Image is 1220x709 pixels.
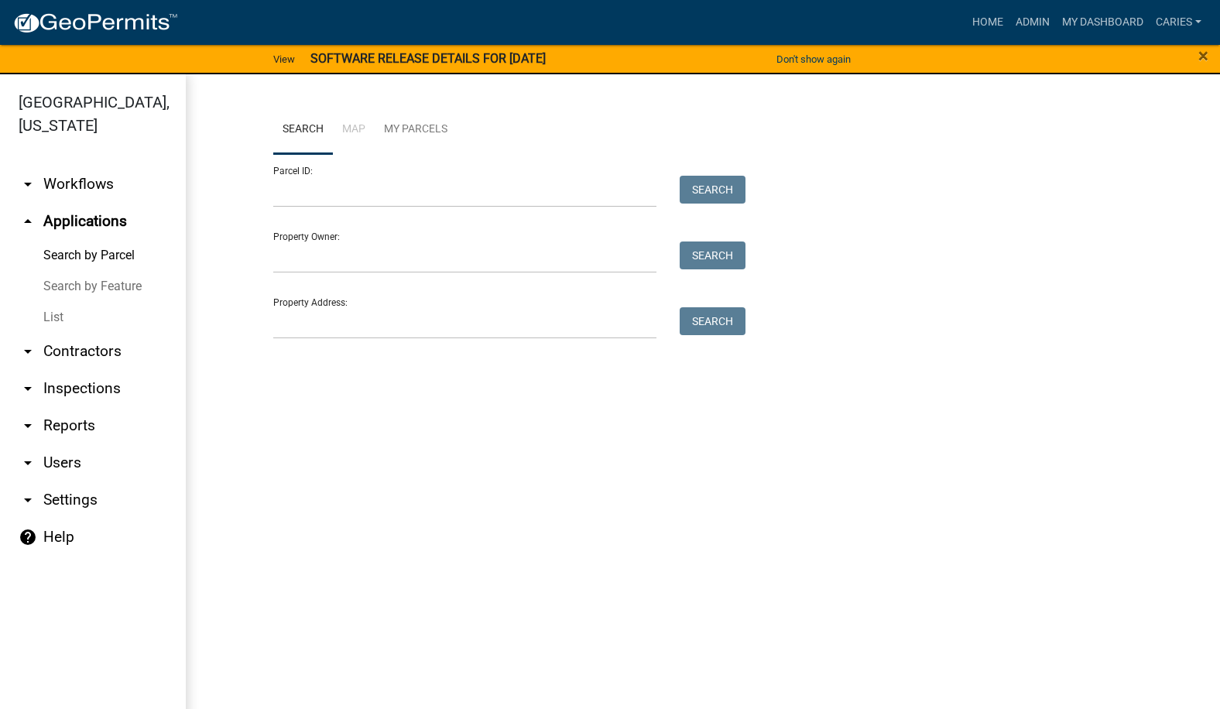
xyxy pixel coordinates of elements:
[19,528,37,546] i: help
[19,454,37,472] i: arrow_drop_down
[1150,8,1208,37] a: CarieS
[1198,46,1208,65] button: Close
[19,491,37,509] i: arrow_drop_down
[19,342,37,361] i: arrow_drop_down
[375,105,457,155] a: My Parcels
[19,175,37,194] i: arrow_drop_down
[267,46,301,72] a: View
[680,241,745,269] button: Search
[273,105,333,155] a: Search
[19,416,37,435] i: arrow_drop_down
[770,46,857,72] button: Don't show again
[19,379,37,398] i: arrow_drop_down
[1056,8,1150,37] a: My Dashboard
[680,307,745,335] button: Search
[680,176,745,204] button: Search
[1198,45,1208,67] span: ×
[310,51,546,66] strong: SOFTWARE RELEASE DETAILS FOR [DATE]
[19,212,37,231] i: arrow_drop_up
[1009,8,1056,37] a: Admin
[966,8,1009,37] a: Home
